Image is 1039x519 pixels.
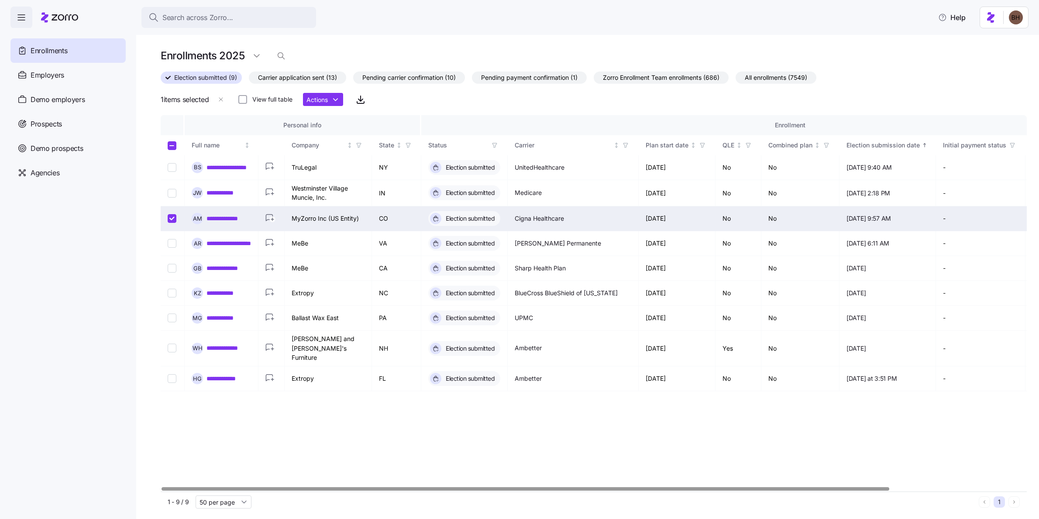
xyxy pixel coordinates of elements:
[168,374,176,383] input: Select record 9
[761,155,839,180] td: No
[285,180,372,206] td: Westminster Village Muncie, Inc.
[303,93,343,106] button: Actions
[515,344,542,352] span: Ambetter
[168,289,176,297] input: Select record 6
[168,239,176,248] input: Select record 4
[515,140,612,150] div: Carrier
[814,142,820,148] div: Not sorted
[372,256,421,281] td: CA
[938,12,966,23] span: Help
[428,140,489,150] div: Status
[285,366,372,391] td: Extropy
[603,72,719,83] span: Zorro Enrollment Team enrollments (686)
[306,97,328,103] span: Actions
[168,188,176,197] input: Select record 2
[515,374,542,383] span: Ambetter
[161,49,244,62] h1: Enrollments 2025
[646,140,688,150] div: Plan start date
[292,140,345,150] div: Company
[193,315,202,321] span: M G
[194,290,201,296] span: K Z
[372,306,421,331] td: PA
[936,306,1026,331] td: -
[285,231,372,256] td: MeBe
[443,289,495,297] span: Election submitted
[174,72,237,83] span: Election submitted (9)
[443,264,495,273] span: Election submitted
[613,142,619,148] div: Not sorted
[10,38,126,63] a: Enrollments
[639,206,716,231] td: [DATE]
[161,94,209,105] span: 1 items selected
[192,120,413,130] div: Personal info
[185,135,258,155] th: Full nameNot sorted
[443,374,495,383] span: Election submitted
[846,189,890,198] span: [DATE] 2:18 PM
[761,206,839,231] td: No
[768,140,812,150] div: Combined plan
[846,344,866,353] span: [DATE]
[285,331,372,366] td: [PERSON_NAME] and [PERSON_NAME]'s Furniture
[285,155,372,180] td: TruLegal
[396,142,402,148] div: Not sorted
[515,188,542,197] span: Medicare
[515,214,564,223] span: Cigna Healthcare
[846,239,889,248] span: [DATE] 6:11 AM
[10,112,126,136] a: Prospects
[716,231,761,256] td: No
[515,264,566,273] span: Sharp Health Plan
[31,45,67,56] span: Enrollments
[639,366,716,391] td: [DATE]
[639,256,716,281] td: [DATE]
[443,214,495,223] span: Election submitted
[193,190,202,196] span: J W
[761,231,839,256] td: No
[244,142,250,148] div: Not sorted
[31,143,83,154] span: Demo prospects
[943,140,1006,150] div: Initial payment status
[722,140,734,150] div: QLE
[192,140,243,150] div: Full name
[193,216,202,222] span: A M
[639,155,716,180] td: [DATE]
[936,231,1026,256] td: -
[1008,496,1020,508] button: Next page
[761,256,839,281] td: No
[194,164,201,170] span: B S
[168,498,189,506] span: 1 - 9 / 9
[761,366,839,391] td: No
[258,72,337,83] span: Carrier application sent (13)
[168,264,176,273] input: Select record 5
[936,155,1026,180] td: -
[443,188,495,197] span: Election submitted
[168,163,176,172] input: Select record 1
[508,135,639,155] th: CarrierNot sorted
[285,281,372,306] td: Extropy
[10,63,126,87] a: Employers
[716,281,761,306] td: No
[10,87,126,112] a: Demo employers
[639,231,716,256] td: [DATE]
[347,142,353,148] div: Not sorted
[936,281,1026,306] td: -
[690,142,696,148] div: Not sorted
[639,306,716,331] td: [DATE]
[839,135,936,155] th: Election submission dateSorted ascending
[372,231,421,256] td: VA
[515,314,533,322] span: UPMC
[372,366,421,391] td: FL
[285,135,372,155] th: CompanyNot sorted
[372,281,421,306] td: NC
[761,331,839,366] td: No
[285,306,372,331] td: Ballast Wax East
[168,344,176,353] input: Select record 8
[141,7,316,28] button: Search across Zorro...
[639,180,716,206] td: [DATE]
[193,376,202,382] span: H G
[936,331,1026,366] td: -
[31,94,85,105] span: Demo employers
[979,496,990,508] button: Previous page
[639,135,716,155] th: Plan start dateNot sorted
[168,314,176,322] input: Select record 7
[639,331,716,366] td: [DATE]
